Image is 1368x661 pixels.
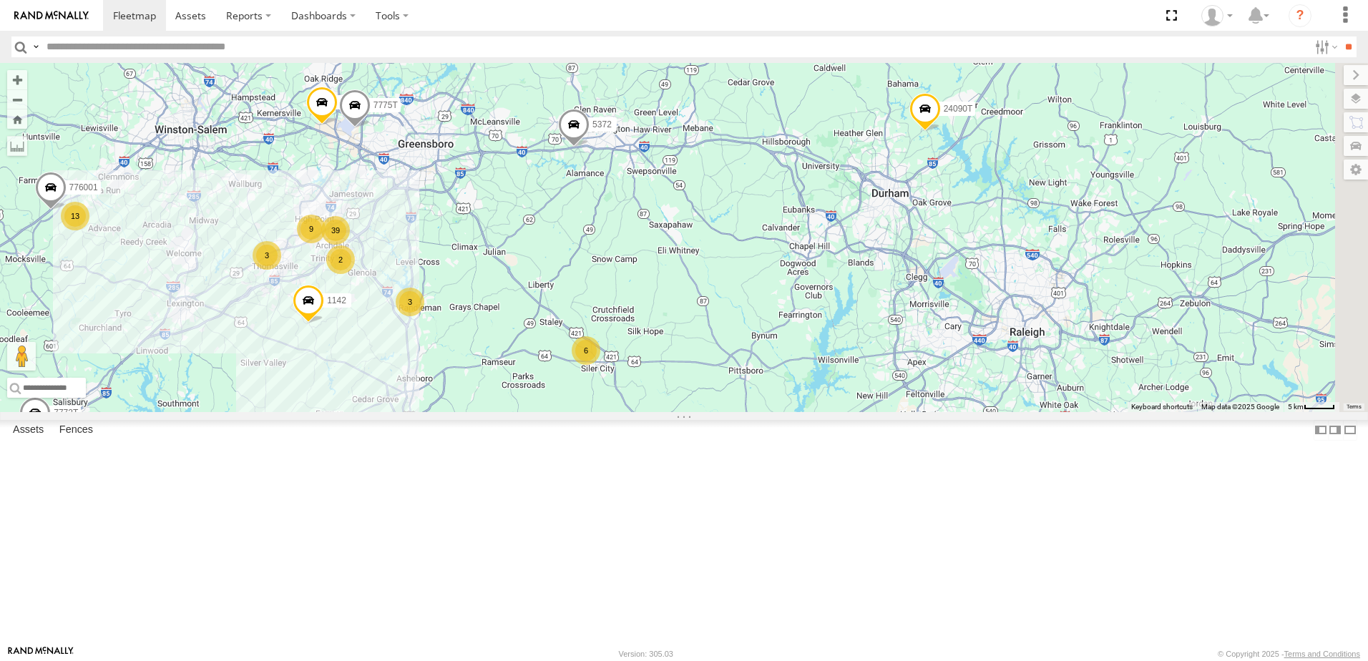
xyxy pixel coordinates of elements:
[321,216,350,245] div: 39
[1344,160,1368,180] label: Map Settings
[619,650,673,658] div: Version: 305.03
[944,104,973,114] span: 24090T
[373,101,398,111] span: 7775T
[7,342,36,371] button: Drag Pegman onto the map to open Street View
[1289,4,1311,27] i: ?
[7,109,27,129] button: Zoom Home
[52,420,100,440] label: Fences
[253,241,281,270] div: 3
[1131,402,1193,412] button: Keyboard shortcuts
[61,202,89,230] div: 13
[1314,420,1328,441] label: Dock Summary Table to the Left
[297,215,326,243] div: 9
[8,647,74,661] a: Visit our Website
[572,336,600,365] div: 6
[1284,650,1360,658] a: Terms and Conditions
[14,11,89,21] img: rand-logo.svg
[1196,5,1238,26] div: Dwight Wallace
[1343,420,1357,441] label: Hide Summary Table
[7,89,27,109] button: Zoom out
[7,70,27,89] button: Zoom in
[327,296,346,306] span: 1142
[1347,404,1362,410] a: Terms
[1309,36,1340,57] label: Search Filter Options
[1328,420,1342,441] label: Dock Summary Table to the Right
[6,420,51,440] label: Assets
[69,182,98,192] span: 776001
[1201,403,1279,411] span: Map data ©2025 Google
[30,36,41,57] label: Search Query
[7,136,27,156] label: Measure
[1218,650,1360,658] div: © Copyright 2025 -
[396,288,424,316] div: 3
[1288,403,1304,411] span: 5 km
[1284,402,1339,412] button: Map Scale: 5 km per 40 pixels
[326,245,355,274] div: 2
[592,119,612,129] span: 5372
[54,408,78,418] span: 7772T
